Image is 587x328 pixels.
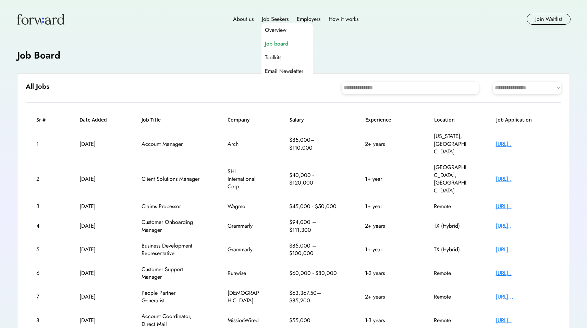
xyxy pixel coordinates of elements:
[228,269,262,277] div: Runwise
[496,203,551,210] div: [URL]..
[36,175,52,183] div: 2
[289,172,337,187] div: $40,000 - $120,000
[80,222,114,230] div: [DATE]
[496,246,551,253] div: [URL]..
[80,293,114,301] div: [DATE]
[228,116,262,123] h6: Company
[434,246,468,253] div: TX (Hybrid)
[365,203,406,210] div: 1+ year
[365,317,406,324] div: 1-3 years
[228,289,262,305] div: [DEMOGRAPHIC_DATA]
[434,164,468,194] div: [GEOGRAPHIC_DATA], [GEOGRAPHIC_DATA]
[365,140,406,148] div: 2+ years
[527,14,571,25] button: Join Waitlist
[289,242,337,257] div: $85,000 – $100,000
[365,269,406,277] div: 1-2 years
[16,14,64,25] img: Forward logo
[265,53,281,62] div: Toolkits
[265,40,288,48] div: Job board
[496,269,551,277] div: [URL]..
[434,269,468,277] div: Remote
[142,140,200,148] div: Account Manager
[36,116,52,123] h6: Sr #
[36,203,52,210] div: 3
[80,203,114,210] div: [DATE]
[228,203,262,210] div: Wagmo
[36,140,52,148] div: 1
[434,116,468,123] h6: Location
[228,140,262,148] div: Arch
[434,133,468,155] div: [US_STATE], [GEOGRAPHIC_DATA]
[233,15,254,23] div: About us
[80,140,114,148] div: [DATE]
[262,15,289,23] div: Job Seekers
[36,246,52,253] div: 5
[26,82,49,91] h6: All Jobs
[329,15,358,23] div: How it works
[142,218,200,234] div: Customer Onboarding Manager
[289,317,337,324] div: $55,000
[36,317,52,324] div: 8
[289,203,337,210] div: $45,000 - $50,000
[142,313,200,328] div: Account Coordinator, Direct Mail
[80,175,114,183] div: [DATE]
[228,168,262,191] div: SHI International Corp
[142,242,200,257] div: Business Development Representative
[496,222,551,230] div: [URL]..
[80,269,114,277] div: [DATE]
[142,116,161,123] h6: Job Title
[434,317,468,324] div: Remote
[496,116,551,123] h6: Job Application
[80,116,114,123] h6: Date Added
[434,203,468,210] div: Remote
[289,218,337,234] div: $94,000 – $111,300
[290,116,338,123] h6: Salary
[228,317,262,324] div: MissionWired
[36,269,52,277] div: 6
[365,116,406,123] h6: Experience
[289,136,337,152] div: $85,000–$110,000
[142,289,200,305] div: People Partner Generalist
[289,289,337,305] div: $63,367.50—$85,200
[297,15,320,23] div: Employers
[80,317,114,324] div: [DATE]
[36,222,52,230] div: 4
[496,317,551,324] div: [URL]..
[496,140,551,148] div: [URL]..
[289,269,337,277] div: $60,000 - $80,000
[17,49,60,62] h4: Job Board
[496,293,551,301] div: [URL]...
[365,293,406,301] div: 2+ years
[265,67,303,75] div: Email Newsletter
[142,203,200,210] div: Claims Processor
[228,246,262,253] div: Grammarly
[265,26,286,34] div: Overview
[496,175,551,183] div: [URL]..
[36,293,52,301] div: 7
[228,222,262,230] div: Grammarly
[365,246,406,253] div: 1+ year
[142,175,200,183] div: Client Solutions Manager
[365,175,406,183] div: 1+ year
[142,266,200,281] div: Customer Support Manager
[80,246,114,253] div: [DATE]
[365,222,406,230] div: 2+ years
[434,293,468,301] div: Remote
[434,222,468,230] div: TX (Hybrid)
